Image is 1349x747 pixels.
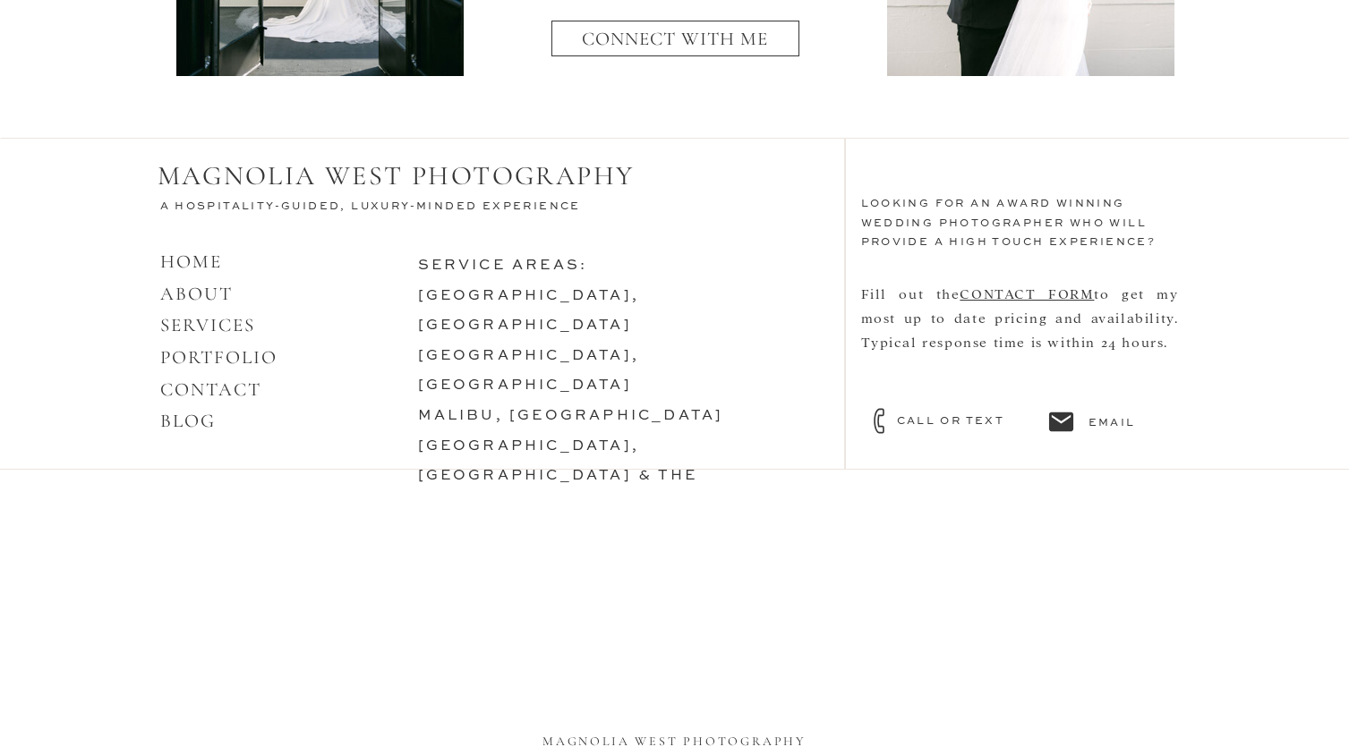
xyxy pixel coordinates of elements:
[418,349,640,394] a: [GEOGRAPHIC_DATA], [GEOGRAPHIC_DATA]
[166,482,399,715] img: Voted “THE BEST” 3 years in a row. I’m grateful for all of you and your continued support as I do...
[160,378,262,401] a: CONTACT
[865,482,1097,715] img: Golden light, soft laughter, and a love that feels effortless. 🌿✨ Rachel & Emile’s engagement ses...
[418,289,640,334] a: [GEOGRAPHIC_DATA], [GEOGRAPHIC_DATA]
[418,409,724,423] a: malibu, [GEOGRAPHIC_DATA]
[399,482,632,715] img: A little bit of pretty from @deercreekridge—a private estate wedding venue in the Malibu hills wi...
[563,28,788,63] a: connect with me
[158,160,659,194] h2: MAGNOLIA WEST PHOTOGRAPHY
[540,730,810,744] a: magnolia west photography
[861,195,1194,272] h3: looking for an award winning WEDDING photographer who will provide a HIGH TOUCH experience?
[861,281,1179,420] nav: Fill out the to get my most up to date pricing and availability. Typical response time is within ...
[418,439,698,514] a: [GEOGRAPHIC_DATA], [GEOGRAPHIC_DATA] & the lowcountry
[160,250,234,305] a: HOMEABOUT
[418,251,799,439] h3: service areas:
[160,198,609,218] h3: A Hospitality-Guided, Luxury-Minded Experience
[632,482,865,715] img: My favorite shoots are when clients invite me into their lives to document them exactly as they a...
[160,410,216,432] a: BLOG
[160,346,278,369] a: PORTFOLIO
[1089,414,1172,430] a: email
[160,314,256,336] a: SERVICES
[960,284,1094,301] a: CONTACT FORM
[1097,482,1330,715] img: Some of the most meaningful moments aren’t the ones with all eyes on you, but the quiet in-betwee...
[897,412,1037,429] a: call or text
